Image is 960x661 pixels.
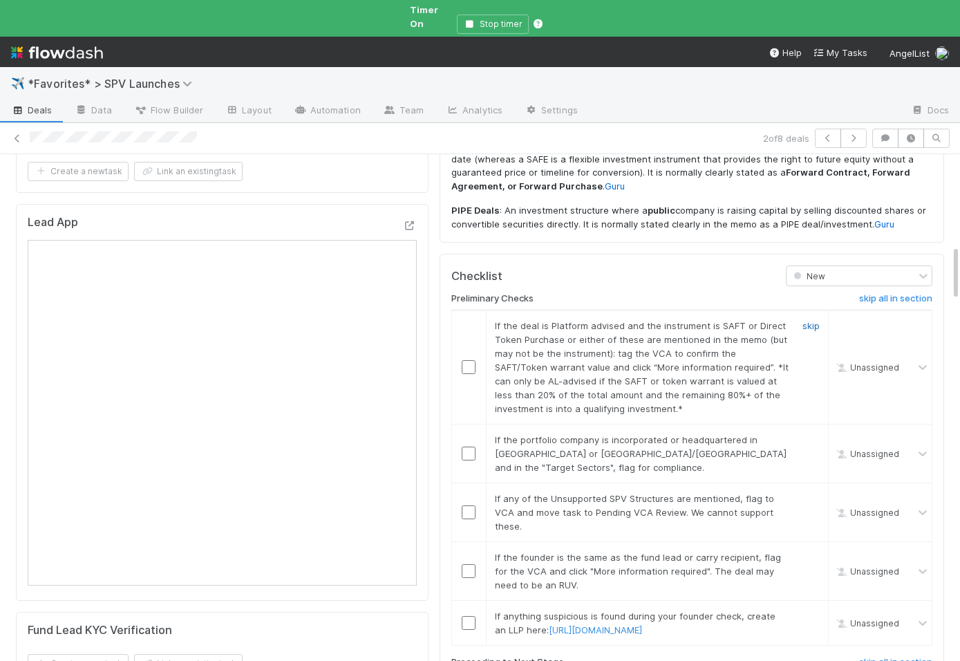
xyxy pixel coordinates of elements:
a: Guru [605,180,625,192]
span: If the deal is Platform advised and the instrument is SAFT or Direct Token Purchase or either of ... [495,320,789,414]
strong: Forward Contract, Forward Agreement, or Forward Purchase [451,167,910,192]
button: Stop timer [457,15,529,34]
span: Unassigned [834,508,899,518]
a: [URL][DOMAIN_NAME] [549,624,642,635]
a: Team [372,100,435,122]
span: Unassigned [834,362,899,373]
span: New [791,271,825,281]
button: Create a newtask [28,162,129,181]
a: Data [64,100,123,122]
a: Docs [900,100,960,122]
h6: Preliminary Checks [451,293,534,304]
p: A legally binding agreement to buy or sell equity at a predetermined price on a future date (wher... [451,139,932,193]
h5: Fund Lead KYC Verification [28,624,172,637]
span: Deals [11,103,53,117]
img: avatar_b18de8e2-1483-4e81-aa60-0a3d21592880.png [935,46,949,60]
span: Unassigned [834,618,899,629]
a: skip all in section [859,293,932,310]
a: skip [802,320,820,331]
a: Settings [514,100,589,122]
span: Flow Builder [134,103,203,117]
span: Unassigned [834,566,899,577]
span: If anything suspicious is found during your founder check, create an LLP here: [495,611,775,635]
div: Help [769,46,802,59]
h5: Checklist [451,270,502,283]
a: Automation [283,100,372,122]
a: Layout [214,100,283,122]
p: : An investment structure where a company is raising capital by selling discounted shares or conv... [451,204,932,231]
span: Timer On [410,4,438,29]
strong: PIPE Deals [451,205,500,216]
a: Guru [874,218,894,230]
span: If the portfolio company is incorporated or headquartered in [GEOGRAPHIC_DATA] or [GEOGRAPHIC_DAT... [495,434,787,473]
span: If any of the Unsupported SPV Structures are mentioned, flag to VCA and move task to Pending VCA ... [495,493,774,532]
span: Unassigned [834,449,899,459]
h5: Lead App [28,216,78,230]
span: AngelList [890,48,930,59]
a: Flow Builder [123,100,214,122]
span: 2 of 8 deals [763,131,809,145]
strong: public [648,205,675,216]
span: My Tasks [813,47,867,58]
span: If the founder is the same as the fund lead or carry recipient, flag for the VCA and click "More ... [495,552,781,590]
a: Analytics [435,100,514,122]
button: Link an existingtask [134,162,243,181]
span: Timer On [410,3,451,30]
a: My Tasks [813,46,867,59]
span: ✈️ [11,77,25,89]
img: logo-inverted-e16ddd16eac7371096b0.svg [11,41,103,64]
span: *Favorites* > SPV Launches [28,77,199,91]
h6: skip all in section [859,293,932,304]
